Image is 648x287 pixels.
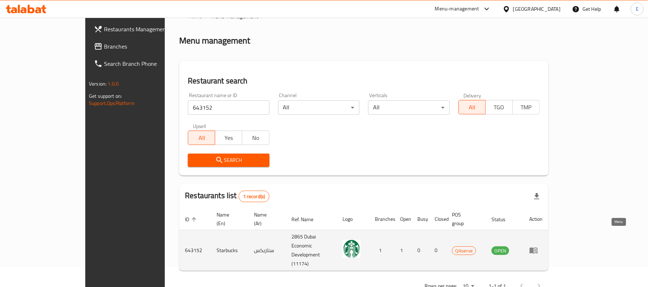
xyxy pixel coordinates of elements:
td: 0 [412,230,429,271]
td: 643152 [179,230,211,271]
span: No [245,133,266,143]
div: OPEN [491,246,509,255]
a: Search Branch Phone [88,55,194,72]
span: Menu management [210,12,258,20]
span: Get support on: [89,91,122,101]
span: ID [185,215,199,224]
span: 1.0.0 [108,79,119,88]
span: Restaurants Management [104,25,188,33]
td: 1 [394,230,412,271]
label: Delivery [463,93,481,98]
button: All [458,100,486,114]
span: Qikserve [452,247,476,255]
td: Starbucks [211,230,248,271]
th: Open [394,208,412,230]
td: 1 [369,230,394,271]
span: Status [491,215,515,224]
div: All [368,100,449,115]
th: Closed [429,208,446,230]
span: Search [194,156,263,165]
img: Starbucks [343,240,361,258]
button: Search [188,154,269,167]
span: All [462,102,483,113]
span: OPEN [491,247,509,255]
th: Busy [412,208,429,230]
h2: Restaurant search [188,76,540,86]
table: enhanced table [179,208,548,271]
span: E [636,5,639,13]
span: Search Branch Phone [104,59,188,68]
input: Search for restaurant name or ID.. [188,100,269,115]
div: [GEOGRAPHIC_DATA] [513,5,561,13]
span: Ref. Name [292,215,323,224]
button: TMP [512,100,540,114]
span: POS group [452,210,477,228]
span: 1 record(s) [239,193,269,200]
th: Logo [337,208,369,230]
h2: Menu management [179,35,250,46]
div: Export file [528,188,545,205]
div: Menu-management [435,5,479,13]
td: 0 [429,230,446,271]
a: Restaurants Management [88,20,194,38]
span: All [191,133,212,143]
span: Branches [104,42,188,51]
div: Total records count [239,191,270,202]
button: TGO [485,100,513,114]
h2: Restaurants list [185,190,269,202]
th: Action [524,208,548,230]
span: TMP [516,102,537,113]
span: Name (Ar) [254,210,277,228]
span: Name (En) [217,210,240,228]
div: All [278,100,359,115]
span: Version: [89,79,107,88]
button: All [188,131,215,145]
label: Upsell [193,123,206,128]
li: / [205,12,208,20]
button: No [242,131,269,145]
button: Yes [215,131,242,145]
a: Support.OpsPlatform [89,99,135,108]
a: Branches [88,38,194,55]
td: ستاربكس [249,230,286,271]
span: Yes [218,133,239,143]
td: 2865 Dubai Economic Development (11174) [286,230,337,271]
th: Branches [369,208,394,230]
span: TGO [489,102,510,113]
